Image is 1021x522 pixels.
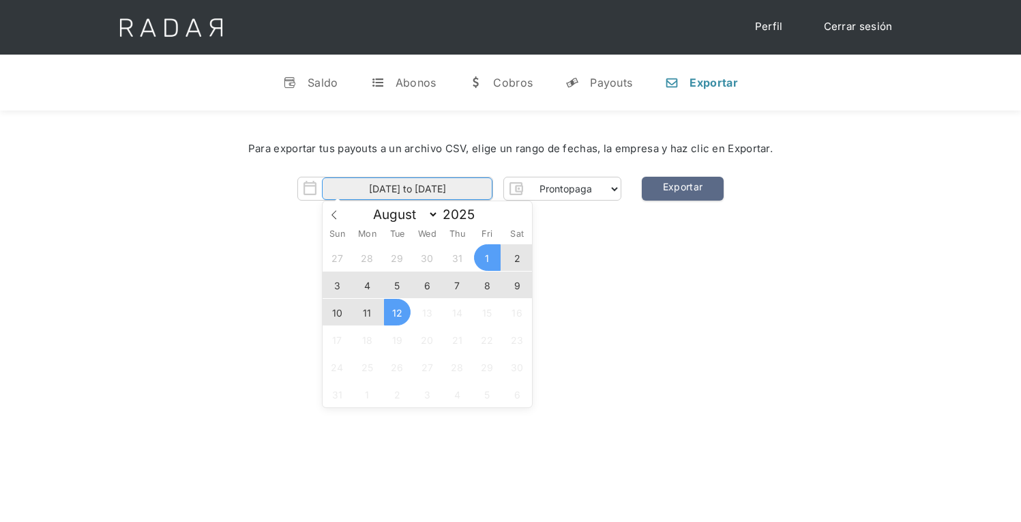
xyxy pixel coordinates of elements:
div: Exportar [690,76,737,89]
span: August 10, 2025 [324,299,351,325]
span: August 4, 2025 [354,272,381,298]
span: July 30, 2025 [414,244,441,271]
span: July 28, 2025 [354,244,381,271]
div: v [283,76,297,89]
span: August 6, 2025 [414,272,441,298]
span: August 16, 2025 [504,299,531,325]
span: August 28, 2025 [444,353,471,380]
span: August 21, 2025 [444,326,471,353]
span: August 23, 2025 [504,326,531,353]
input: Year [439,207,488,222]
span: Sun [323,230,353,239]
span: August 30, 2025 [504,353,531,380]
span: Fri [472,230,502,239]
span: Wed [412,230,442,239]
span: August 11, 2025 [354,299,381,325]
span: August 22, 2025 [474,326,501,353]
span: August 18, 2025 [354,326,381,353]
span: Sat [502,230,532,239]
span: August 27, 2025 [414,353,441,380]
div: Payouts [590,76,632,89]
span: August 2, 2025 [504,244,531,271]
span: August 24, 2025 [324,353,351,380]
a: Cerrar sesión [810,14,906,40]
div: Saldo [308,76,338,89]
span: September 2, 2025 [384,381,411,407]
span: August 17, 2025 [324,326,351,353]
span: August 29, 2025 [474,353,501,380]
span: September 5, 2025 [474,381,501,407]
select: Month [366,206,439,223]
div: y [565,76,579,89]
div: n [665,76,679,89]
div: Cobros [493,76,533,89]
span: September 1, 2025 [354,381,381,407]
span: August 5, 2025 [384,272,411,298]
span: August 7, 2025 [444,272,471,298]
span: Tue [382,230,412,239]
span: August 3, 2025 [324,272,351,298]
span: August 12, 2025 [384,299,411,325]
span: August 25, 2025 [354,353,381,380]
span: August 31, 2025 [324,381,351,407]
div: Para exportar tus payouts a un archivo CSV, elige un rango de fechas, la empresa y haz clic en Ex... [41,141,980,157]
span: August 26, 2025 [384,353,411,380]
span: Mon [352,230,382,239]
span: September 6, 2025 [504,381,531,407]
span: August 13, 2025 [414,299,441,325]
span: August 20, 2025 [414,326,441,353]
div: Abonos [396,76,436,89]
span: September 4, 2025 [444,381,471,407]
a: Exportar [642,177,724,201]
span: August 19, 2025 [384,326,411,353]
span: August 14, 2025 [444,299,471,325]
span: August 1, 2025 [474,244,501,271]
form: Form [297,177,621,201]
span: July 27, 2025 [324,244,351,271]
span: July 31, 2025 [444,244,471,271]
span: September 3, 2025 [414,381,441,407]
div: t [371,76,385,89]
div: w [469,76,482,89]
span: August 9, 2025 [504,272,531,298]
a: Perfil [741,14,797,40]
span: Thu [442,230,472,239]
span: August 8, 2025 [474,272,501,298]
span: August 15, 2025 [474,299,501,325]
span: July 29, 2025 [384,244,411,271]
